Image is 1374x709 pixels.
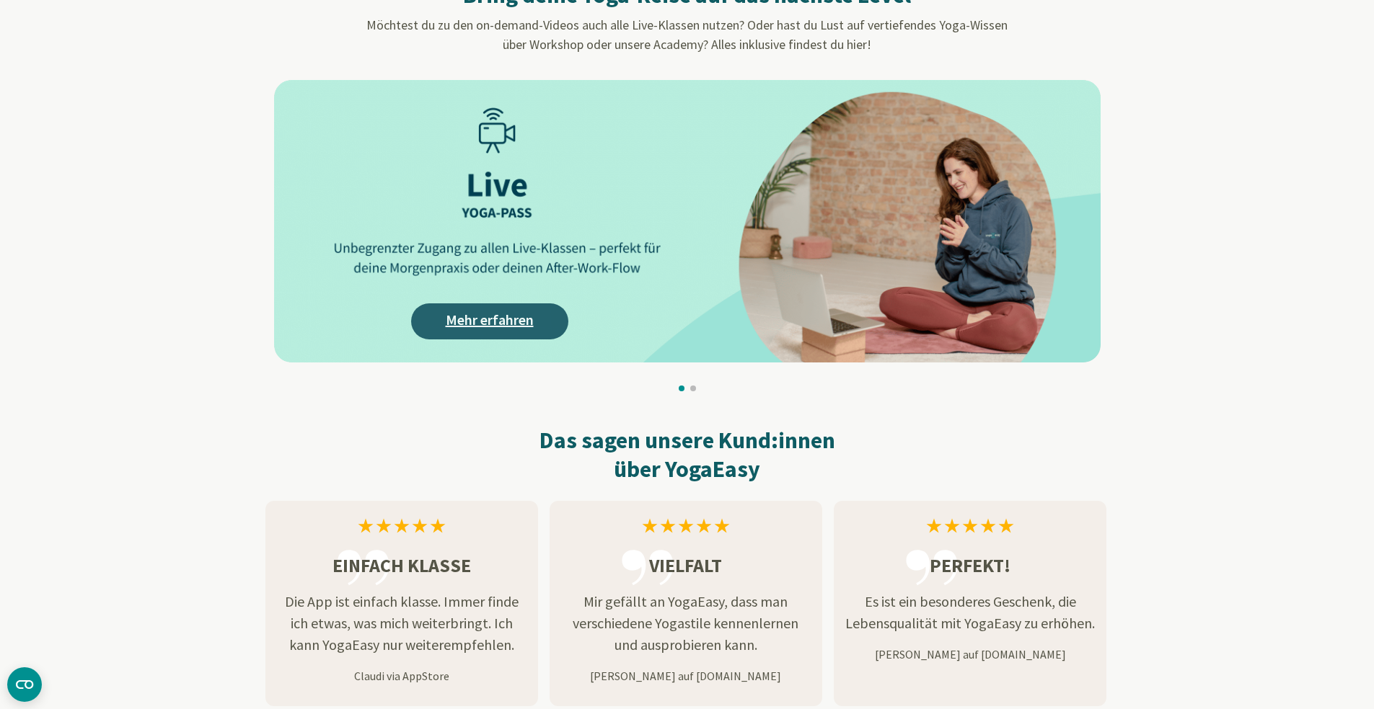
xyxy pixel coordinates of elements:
p: Die App ist einfach klasse. Immer finde ich etwas, was mich weiterbringt. Ich kann YogaEasy nur w... [265,591,538,656]
p: [PERSON_NAME] auf [DOMAIN_NAME] [550,667,822,685]
p: Es ist ein besonderes Geschenk, die Lebensqualität mit YogaEasy zu erhöhen. [834,591,1106,634]
p: Möchtest du zu den on-demand-Videos auch alle Live-Klassen nutzen? Oder hast du Lust auf vertiefe... [289,15,1086,54]
p: Mir gefällt an YogaEasy, dass man verschiedene Yogastile kennenlernen und ausprobieren kann. [550,591,822,656]
h3: Perfekt! [834,551,1106,579]
h3: Einfach klasse [265,551,538,579]
p: [PERSON_NAME] auf [DOMAIN_NAME] [834,646,1106,663]
h3: Vielfalt [550,551,822,579]
a: Mehr erfahren [411,303,568,339]
h2: Das sagen unsere Kund:innen über YogaEasy [265,426,1109,483]
img: AAffA0nNPuCLAAAAAElFTkSuQmCC [274,80,1101,362]
p: Claudi via AppStore [265,667,538,685]
button: CMP-Widget öffnen [7,667,42,702]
